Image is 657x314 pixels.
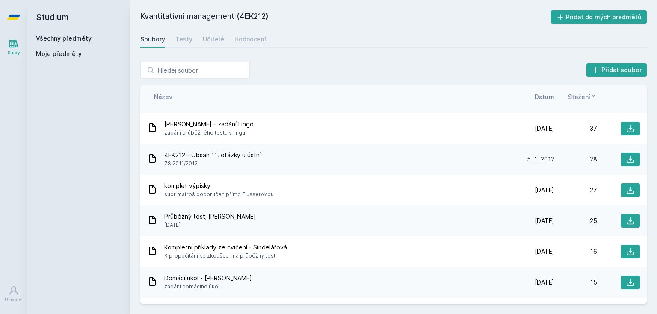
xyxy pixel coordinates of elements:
div: 16 [554,247,597,256]
span: Domácí úkol - [PERSON_NAME] [164,274,252,282]
span: Kompletní příklady ze cvičení - Šindelářová [164,243,287,252]
div: 27 [554,186,597,194]
span: komplet výpisky [164,182,274,190]
button: Přidat do mých předmětů [551,10,647,24]
div: Učitelé [203,35,224,44]
div: 25 [554,217,597,225]
div: Study [8,50,20,56]
a: Učitelé [203,31,224,48]
div: 37 [554,124,597,133]
span: [DATE] [535,217,554,225]
a: Testy [175,31,192,48]
span: supr matroš doporučen přímo Flusserovou [164,190,274,199]
button: Název [154,92,172,101]
span: Průběžný test; [PERSON_NAME] [164,212,256,221]
span: zadání průběžného testu v lingu [164,129,254,137]
span: ZS 2011/2012 [164,159,261,168]
span: [PERSON_NAME] - zadání Lingo [164,120,254,129]
a: Hodnocení [234,31,266,48]
span: 5. 1. 2012 [527,155,554,164]
div: 15 [554,278,597,287]
button: Datum [535,92,554,101]
button: Přidat soubor [586,63,647,77]
span: Stažení [568,92,590,101]
div: Soubory [140,35,165,44]
span: [DATE] [164,221,256,229]
span: [DATE] [535,247,554,256]
input: Hledej soubor [140,62,250,79]
span: zadání domácího úkolu [164,282,252,291]
span: Moje předměty [36,50,82,58]
span: [DATE] [535,124,554,133]
a: Všechny předměty [36,35,92,42]
div: 28 [554,155,597,164]
span: 4EK212 - Obsah 11. otázky u ústní [164,151,261,159]
span: [DATE] [535,278,554,287]
div: Uživatel [5,296,23,303]
span: K propočítání ke zkoušce i na průběžný test. [164,252,287,260]
button: Stažení [568,92,597,101]
a: Study [2,34,26,60]
a: Uživatel [2,281,26,307]
span: [DATE] [535,186,554,194]
a: Soubory [140,31,165,48]
div: Testy [175,35,192,44]
div: Hodnocení [234,35,266,44]
h2: Kvantitativní management (4EK212) [140,10,551,24]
